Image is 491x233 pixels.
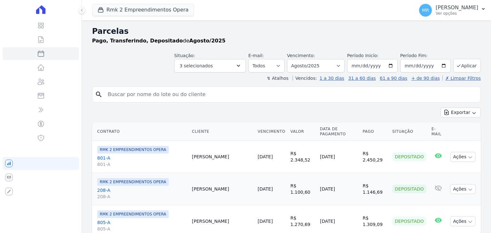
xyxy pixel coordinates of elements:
label: Situação: [174,53,195,58]
td: [DATE] [317,141,360,173]
input: Buscar por nome do lote ou do cliente [104,88,478,101]
td: [DATE] [317,173,360,205]
label: ↯ Atalhos [267,76,288,81]
button: 3 selecionados [174,59,246,72]
a: ✗ Limpar Filtros [442,76,481,81]
a: [DATE] [258,219,273,224]
a: 1 a 30 dias [320,76,344,81]
td: [PERSON_NAME] [189,173,255,205]
i: search [95,91,103,98]
div: Depositado [392,152,426,161]
span: RMK 2 EMPREENDIMENTOS OPERA [97,210,169,218]
a: 61 a 90 dias [380,76,407,81]
td: R$ 2.450,29 [360,141,389,173]
span: 801-A [97,161,187,168]
span: MR [422,8,429,12]
a: 31 a 60 dias [348,76,376,81]
label: Período Inicío: [347,53,378,58]
td: R$ 1.100,60 [288,173,317,205]
th: Vencimento [255,123,288,141]
td: R$ 1.146,69 [360,173,389,205]
span: 208-A [97,193,187,200]
span: 3 selecionados [180,62,213,70]
label: Vencidos: [292,76,317,81]
label: Vencimento: [287,53,315,58]
span: 805-A [97,226,187,232]
th: Valor [288,123,317,141]
th: Pago [360,123,389,141]
p: de [92,37,225,45]
button: Exportar [440,108,481,117]
a: [DATE] [258,186,273,192]
td: R$ 2.348,52 [288,141,317,173]
button: MR [PERSON_NAME] Ver opções [414,1,491,19]
strong: Agosto/2025 [189,38,225,44]
a: [DATE] [258,154,273,159]
th: Situação [390,123,429,141]
a: 805-A805-A [97,219,187,232]
button: Ações [450,216,476,226]
p: [PERSON_NAME] [436,4,478,11]
th: Data de Pagamento [317,123,360,141]
h2: Parcelas [92,26,481,37]
div: Depositado [392,184,426,193]
th: E-mail [429,123,448,141]
td: [PERSON_NAME] [189,141,255,173]
label: Período Fim: [400,52,451,59]
span: RMK 2 EMPREENDIMENTOS OPERA [97,146,169,154]
button: Ações [450,152,476,162]
button: Ações [450,184,476,194]
div: Depositado [392,217,426,226]
a: 801-A801-A [97,155,187,168]
span: RMK 2 EMPREENDIMENTOS OPERA [97,178,169,186]
label: E-mail: [248,53,264,58]
a: + de 90 dias [411,76,440,81]
th: Contrato [92,123,189,141]
strong: Pago, Transferindo, Depositado [92,38,183,44]
button: Rmk 2 Empreendimentos Opera [92,4,194,16]
p: Ver opções [436,11,478,16]
button: Aplicar [453,59,481,72]
a: 208-A208-A [97,187,187,200]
